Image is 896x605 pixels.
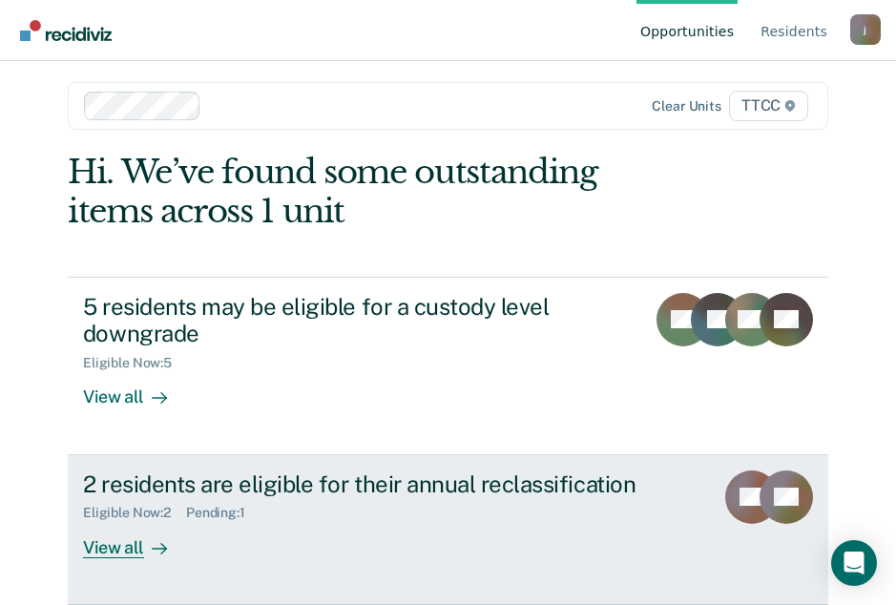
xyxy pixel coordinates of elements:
[850,14,881,45] button: Profile dropdown button
[83,293,630,348] div: 5 residents may be eligible for a custody level downgrade
[652,98,721,115] div: Clear units
[186,505,260,521] div: Pending : 1
[831,540,877,586] div: Open Intercom Messenger
[68,455,828,605] a: 2 residents are eligible for their annual reclassificationEligible Now:2Pending:1View all
[83,505,186,521] div: Eligible Now : 2
[83,355,187,371] div: Eligible Now : 5
[729,91,808,121] span: TTCC
[68,153,677,231] div: Hi. We’ve found some outstanding items across 1 unit
[850,14,881,45] div: j
[20,20,112,41] img: Recidiviz
[68,277,828,455] a: 5 residents may be eligible for a custody level downgradeEligible Now:5View all
[83,371,190,408] div: View all
[83,521,190,558] div: View all
[83,470,698,498] div: 2 residents are eligible for their annual reclassification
